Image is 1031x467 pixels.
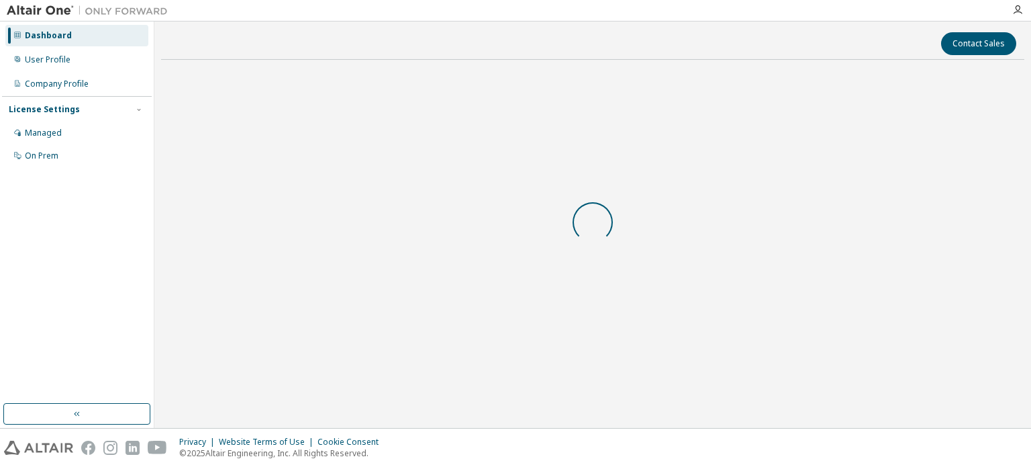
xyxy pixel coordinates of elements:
[179,437,219,448] div: Privacy
[25,128,62,138] div: Managed
[25,79,89,89] div: Company Profile
[179,448,387,459] p: © 2025 Altair Engineering, Inc. All Rights Reserved.
[317,437,387,448] div: Cookie Consent
[9,104,80,115] div: License Settings
[25,30,72,41] div: Dashboard
[7,4,175,17] img: Altair One
[941,32,1016,55] button: Contact Sales
[148,441,167,455] img: youtube.svg
[4,441,73,455] img: altair_logo.svg
[103,441,117,455] img: instagram.svg
[25,151,58,161] div: On Prem
[25,54,70,65] div: User Profile
[81,441,95,455] img: facebook.svg
[219,437,317,448] div: Website Terms of Use
[126,441,140,455] img: linkedin.svg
